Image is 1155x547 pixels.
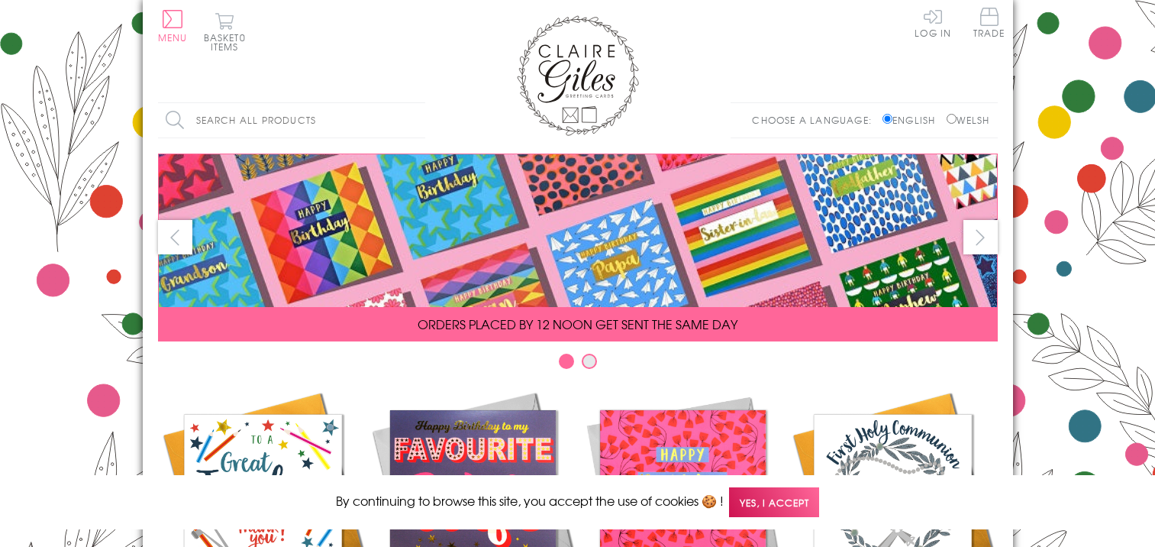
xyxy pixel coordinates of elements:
[211,31,246,53] span: 0 items
[882,113,943,127] label: English
[729,487,819,517] span: Yes, I accept
[410,103,425,138] input: Search
[915,8,951,37] a: Log In
[158,353,998,377] div: Carousel Pagination
[582,354,597,369] button: Carousel Page 2
[752,113,879,127] p: Choose a language:
[418,315,737,333] span: ORDERS PLACED BY 12 NOON GET SENT THE SAME DAY
[158,31,188,44] span: Menu
[973,8,1005,37] span: Trade
[963,220,998,254] button: next
[559,354,574,369] button: Carousel Page 1 (Current Slide)
[973,8,1005,40] a: Trade
[882,114,892,124] input: English
[517,15,639,136] img: Claire Giles Greetings Cards
[158,10,188,42] button: Menu
[947,114,957,124] input: Welsh
[204,12,246,51] button: Basket0 items
[947,113,990,127] label: Welsh
[158,103,425,138] input: Search all products
[158,220,192,254] button: prev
